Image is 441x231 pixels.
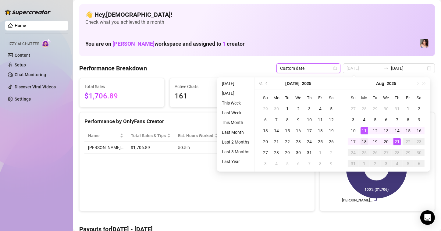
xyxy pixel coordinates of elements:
[376,77,384,90] button: Choose a month
[381,147,392,158] td: 2025-08-27
[328,105,335,112] div: 5
[350,105,357,112] div: 27
[393,138,401,145] div: 21
[306,149,313,156] div: 31
[317,116,324,123] div: 11
[414,103,425,114] td: 2025-08-02
[293,125,304,136] td: 2025-07-16
[392,92,403,103] th: Th
[304,147,315,158] td: 2025-07-31
[260,92,271,103] th: Su
[381,103,392,114] td: 2025-07-30
[284,105,291,112] div: 1
[295,138,302,145] div: 23
[404,105,412,112] div: 1
[372,138,379,145] div: 19
[361,160,368,167] div: 1
[328,127,335,134] div: 19
[372,127,379,134] div: 12
[219,138,252,146] li: Last 2 Months
[326,92,337,103] th: Sa
[84,142,127,154] td: [PERSON_NAME]…
[304,92,315,103] th: Th
[260,158,271,169] td: 2025-08-03
[326,158,337,169] td: 2025-08-09
[350,138,357,145] div: 17
[393,116,401,123] div: 7
[306,127,313,134] div: 17
[284,160,291,167] div: 5
[178,132,213,139] div: Est. Hours Worked
[293,136,304,147] td: 2025-07-23
[175,91,250,102] span: 161
[293,158,304,169] td: 2025-08-06
[127,142,174,154] td: $1,706.89
[15,23,26,28] a: Home
[370,136,381,147] td: 2025-08-19
[404,149,412,156] div: 29
[359,114,370,125] td: 2025-08-04
[333,66,337,70] span: calendar
[370,125,381,136] td: 2025-08-12
[131,132,166,139] span: Total Sales & Tips
[393,160,401,167] div: 4
[361,127,368,134] div: 11
[219,158,252,165] li: Last Year
[315,125,326,136] td: 2025-07-18
[370,92,381,103] th: Tu
[84,83,159,90] span: Total Sales
[361,149,368,156] div: 25
[370,147,381,158] td: 2025-08-26
[415,149,423,156] div: 30
[361,105,368,112] div: 28
[315,103,326,114] td: 2025-07-04
[271,114,282,125] td: 2025-07-07
[295,149,302,156] div: 30
[260,103,271,114] td: 2025-06-29
[15,84,56,89] a: Discover Viral Videos
[328,138,335,145] div: 26
[262,138,269,145] div: 20
[264,77,270,90] button: Previous month (PageUp)
[175,83,250,90] span: Active Chats
[15,53,30,58] a: Content
[403,114,414,125] td: 2025-08-08
[219,80,252,87] li: [DATE]
[295,127,302,134] div: 16
[326,147,337,158] td: 2025-08-02
[420,39,429,48] img: Lauren
[315,114,326,125] td: 2025-07-11
[420,210,435,225] div: Open Intercom Messenger
[282,114,293,125] td: 2025-07-08
[384,66,389,71] span: to
[381,158,392,169] td: 2025-09-03
[348,114,359,125] td: 2025-08-03
[15,72,46,77] a: Chat Monitoring
[403,136,414,147] td: 2025-08-22
[350,160,357,167] div: 31
[381,92,392,103] th: We
[84,117,310,126] div: Performance by OnlyFans Creator
[382,127,390,134] div: 13
[260,125,271,136] td: 2025-07-13
[85,10,429,19] h4: 👋 Hey, [DEMOGRAPHIC_DATA] !
[304,136,315,147] td: 2025-07-24
[273,149,280,156] div: 28
[382,160,390,167] div: 3
[387,77,396,90] button: Choose a year
[219,109,252,116] li: Last Week
[222,41,226,47] span: 1
[306,160,313,167] div: 7
[350,149,357,156] div: 24
[370,103,381,114] td: 2025-07-29
[414,158,425,169] td: 2025-09-06
[382,138,390,145] div: 20
[293,114,304,125] td: 2025-07-09
[372,116,379,123] div: 5
[304,103,315,114] td: 2025-07-03
[306,116,313,123] div: 10
[84,130,127,142] th: Name
[350,127,357,134] div: 10
[293,92,304,103] th: We
[282,147,293,158] td: 2025-07-29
